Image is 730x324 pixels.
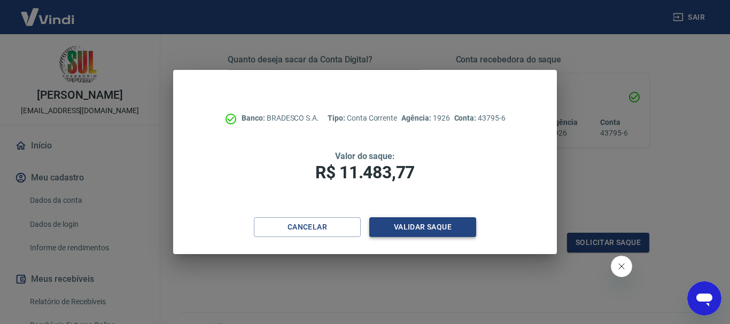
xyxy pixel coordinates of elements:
iframe: Botão para abrir a janela de mensagens [687,281,721,315]
span: Valor do saque: [335,151,395,161]
button: Validar saque [369,217,476,237]
span: Conta: [454,114,478,122]
span: R$ 11.483,77 [315,162,415,183]
p: 1926 [401,113,449,124]
span: Banco: [242,114,267,122]
span: Tipo: [328,114,347,122]
button: Cancelar [254,217,361,237]
iframe: Fechar mensagem [611,256,632,277]
p: Conta Corrente [328,113,397,124]
p: BRADESCO S.A. [242,113,319,124]
span: Agência: [401,114,433,122]
p: 43795-6 [454,113,506,124]
span: Olá! Precisa de ajuda? [6,7,90,16]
